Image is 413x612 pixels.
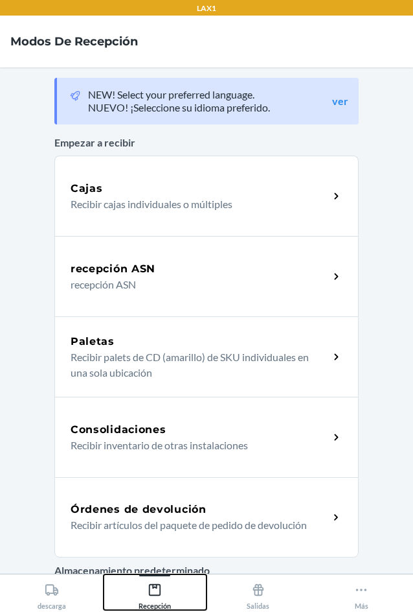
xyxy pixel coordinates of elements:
p: Recibir artículos del paquete de pedido de devolución [71,517,318,533]
h5: Cajas [71,181,103,196]
p: Recibir inventario de otras instalaciones [71,438,318,453]
p: NUEVO! ¡Seleccione su idioma preferido. [88,101,270,114]
div: descarga [38,578,66,610]
h5: recepción ASN [71,261,155,277]
p: Recibir palets de CD (amarillo) de SKU individuales en una sola ubicación [71,349,318,381]
h5: Órdenes de devolución [71,502,206,517]
div: Recepción [139,578,171,610]
p: Recibir cajas individuales o múltiples [71,196,318,212]
p: LAX1 [197,3,216,14]
p: NEW! Select your preferred language. [88,88,270,101]
p: Almacenamiento predeterminado [54,563,359,578]
h5: Paletas [71,334,115,349]
div: Más [354,578,368,610]
a: ver [332,95,348,108]
a: ConsolidacionesRecibir inventario de otras instalaciones [54,397,359,477]
p: recepción ASN [71,277,318,292]
button: Recepción [104,574,207,610]
p: Empezar a recibir [54,135,359,150]
a: PaletasRecibir palets de CD (amarillo) de SKU individuales en una sola ubicación [54,316,359,397]
a: CajasRecibir cajas individuales o múltiples [54,156,359,236]
a: Órdenes de devoluciónRecibir artículos del paquete de pedido de devolución [54,477,359,558]
button: Salidas [206,574,310,610]
div: Salidas [247,578,269,610]
h5: Consolidaciones [71,422,166,438]
h4: Modos de Recepción [10,33,138,50]
a: recepción ASNrecepción ASN [54,236,359,316]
